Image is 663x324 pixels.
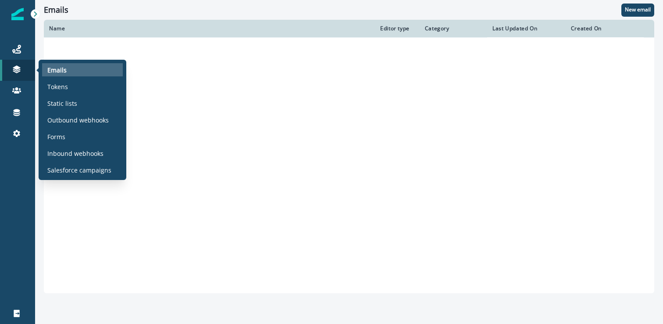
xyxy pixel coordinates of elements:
[621,4,654,17] button: New email
[47,65,67,75] p: Emails
[42,130,123,143] a: Forms
[49,25,370,32] div: Name
[492,25,560,32] div: Last Updated On
[47,99,77,108] p: Static lists
[42,63,123,76] a: Emails
[625,7,651,13] p: New email
[11,8,24,20] img: Inflection
[380,25,414,32] div: Editor type
[47,132,65,141] p: Forms
[42,163,123,176] a: Salesforce campaigns
[571,25,638,32] div: Created On
[44,5,68,15] h1: Emails
[47,115,109,125] p: Outbound webhooks
[42,80,123,93] a: Tokens
[42,113,123,126] a: Outbound webhooks
[425,25,482,32] div: Category
[42,147,123,160] a: Inbound webhooks
[47,82,68,91] p: Tokens
[42,97,123,110] a: Static lists
[47,149,103,158] p: Inbound webhooks
[47,166,111,175] p: Salesforce campaigns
